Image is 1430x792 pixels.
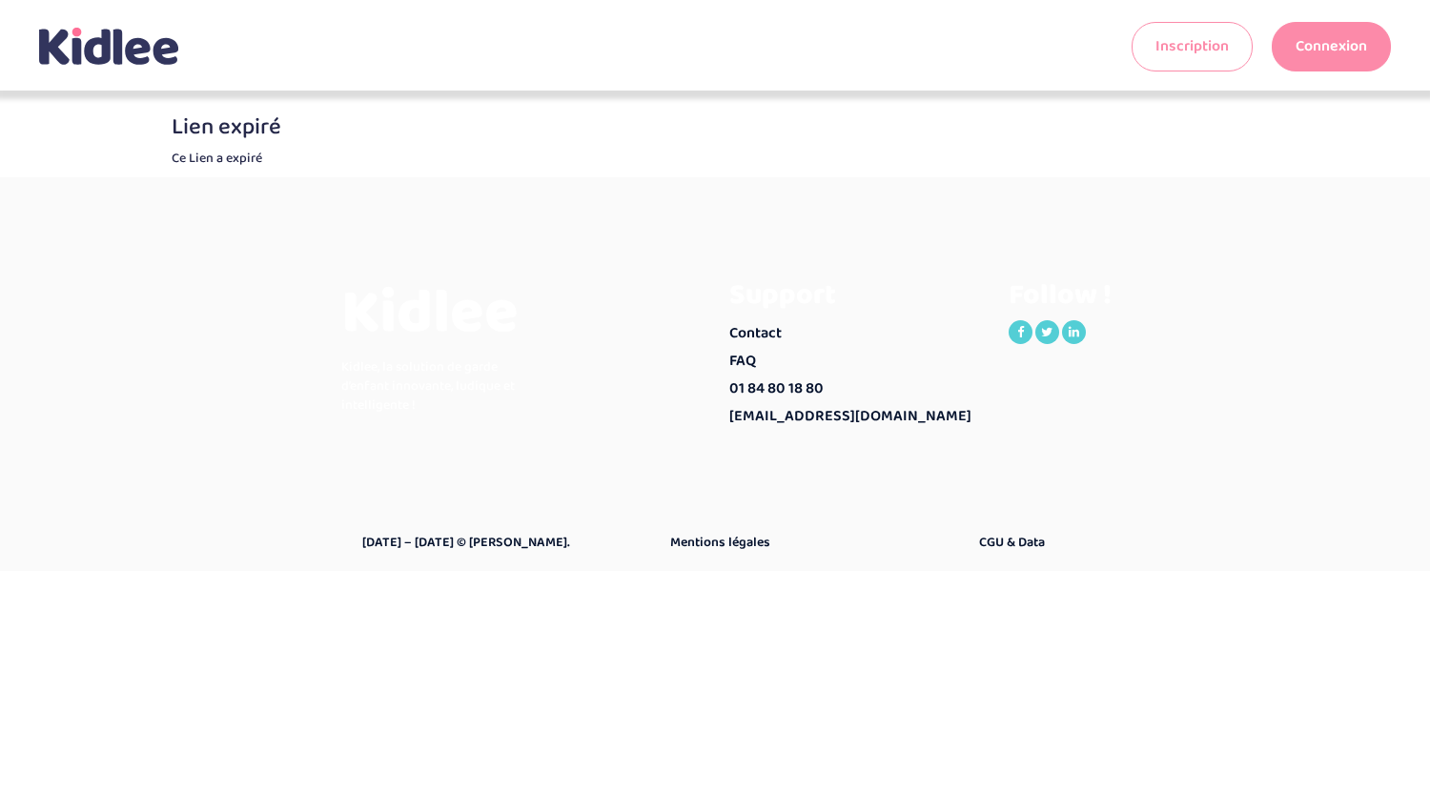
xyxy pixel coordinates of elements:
a: [EMAIL_ADDRESS][DOMAIN_NAME] [729,403,980,431]
h3: Support [729,279,980,311]
a: Mentions légales [670,533,950,552]
h3: Lien expiré [172,114,1258,139]
a: CGU & Data [979,533,1258,552]
h3: Follow ! [1009,279,1259,311]
a: Inscription [1132,22,1253,71]
a: FAQ [729,348,980,376]
a: [DATE] – [DATE] © [PERSON_NAME]. [362,533,642,552]
h3: Kidlee [341,279,532,348]
p: Ce Lien a expiré [172,149,1258,168]
a: Connexion [1272,22,1391,71]
a: Contact [729,320,980,348]
a: 01 84 80 18 80 [729,376,980,403]
p: Kidlee, la solution de garde d’enfant innovante, ludique et intelligente ! [341,357,532,415]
